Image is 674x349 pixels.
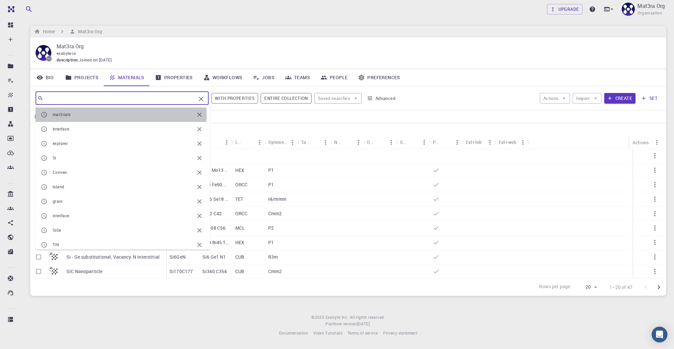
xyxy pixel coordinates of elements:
[383,330,417,337] a: Privacy statement
[400,136,408,149] div: Shared
[638,93,661,104] button: set
[268,167,274,174] p: P1
[376,137,386,148] button: Sort
[298,136,331,149] div: Tags
[247,69,280,86] a: Jobs
[169,254,186,260] p: Si6GeN
[353,137,364,148] button: Menu
[235,181,248,188] p: ORCC
[35,125,46,135] button: Columns
[314,93,362,104] button: Saved searches
[104,69,150,86] a: Materials
[629,136,662,149] div: Actions
[268,268,282,275] p: Cmm2
[66,268,102,275] p: SiC Nanoparticle
[268,196,286,202] p: I4/mmm
[637,10,662,16] span: Organisation
[311,314,325,321] span: © 2025
[573,93,601,104] button: Import
[57,51,76,56] span: exabyte-io
[408,137,419,148] button: Sort
[325,314,349,321] a: Exabyte Inc.
[357,321,371,327] a: [DATE].
[66,254,160,260] p: Si - Ge substitutional, Vacancy, N interstitial
[202,167,229,174] p: Re3 Mo13 S29
[334,136,343,149] div: Non-periodic
[495,136,528,149] div: Ext+web
[150,69,198,86] a: Properties
[211,93,258,104] button: With properties
[348,330,378,336] span: Terms of service
[202,268,227,275] p: Si340 C354
[235,268,244,275] p: CUB
[452,137,462,148] button: Menu
[419,137,429,148] button: Menu
[287,137,298,148] button: Menu
[268,181,274,188] p: P1
[268,254,278,260] p: R3m
[518,137,528,148] button: Menu
[235,254,244,260] p: CUB
[268,239,274,246] p: P1
[268,136,287,149] div: Symmetry
[547,4,583,14] button: Upgrade
[232,136,265,149] div: Lattice
[310,137,320,148] button: Sort
[539,283,571,291] p: Rows per page:
[633,136,649,149] div: Actions
[353,69,405,86] a: Preferences
[235,196,243,202] p: TET
[211,93,258,104] span: Show only materials with calculated properties
[261,93,311,104] button: Entire collection
[261,93,311,104] span: Filter throughout whole library including sets (folders)
[53,227,61,233] span: SiGe
[53,126,69,131] span: Interface
[429,136,462,149] div: Public
[652,281,665,294] button: Go to next page
[53,141,68,146] span: explorer
[30,69,60,86] a: Bio
[652,137,662,148] button: Menu
[53,198,63,204] span: grain
[499,136,516,149] div: Ext+web
[357,321,371,326] span: [DATE] .
[169,268,193,275] p: Si170C177
[313,330,342,337] a: Video Tutorials
[57,42,656,50] p: Mat3ra Org
[315,69,353,86] a: People
[53,170,67,175] span: Conven
[53,112,71,117] span: mat3rials
[367,136,376,149] div: Default
[279,330,308,336] span: Documentation
[441,137,452,148] button: Sort
[57,57,79,63] span: description :
[462,136,495,149] div: Ext+lnk
[75,28,102,35] h6: Mat3ra Org
[235,210,248,217] p: ORCC
[383,330,417,336] span: Privacy statement
[350,314,385,321] span: All rights reserved.
[198,69,248,86] a: Workflows
[221,137,232,148] button: Menu
[268,225,274,231] p: P2
[637,2,665,10] p: Mat3ra Org
[202,239,229,246] p: Nb9 Bi45 Te81
[53,184,64,189] span: Island
[244,137,254,148] button: Sort
[364,136,397,149] div: Default
[313,330,342,336] span: Video Tutorials
[33,28,103,35] nav: breadcrumb
[652,327,667,342] div: Open Intercom Messenger
[604,93,635,104] button: Create
[320,137,331,148] button: Menu
[485,137,495,148] button: Menu
[202,196,229,202] p: Bi36 Se18 O36
[301,136,310,149] div: Tags
[196,94,206,104] button: Clear
[202,210,222,217] p: Ni72 C42
[265,136,298,149] div: Symmetry
[40,28,55,35] h6: Home
[397,136,429,149] div: Shared
[33,113,663,120] nav: breadcrumb
[202,181,229,188] p: V40 Fe90 Bi90 Se80 O270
